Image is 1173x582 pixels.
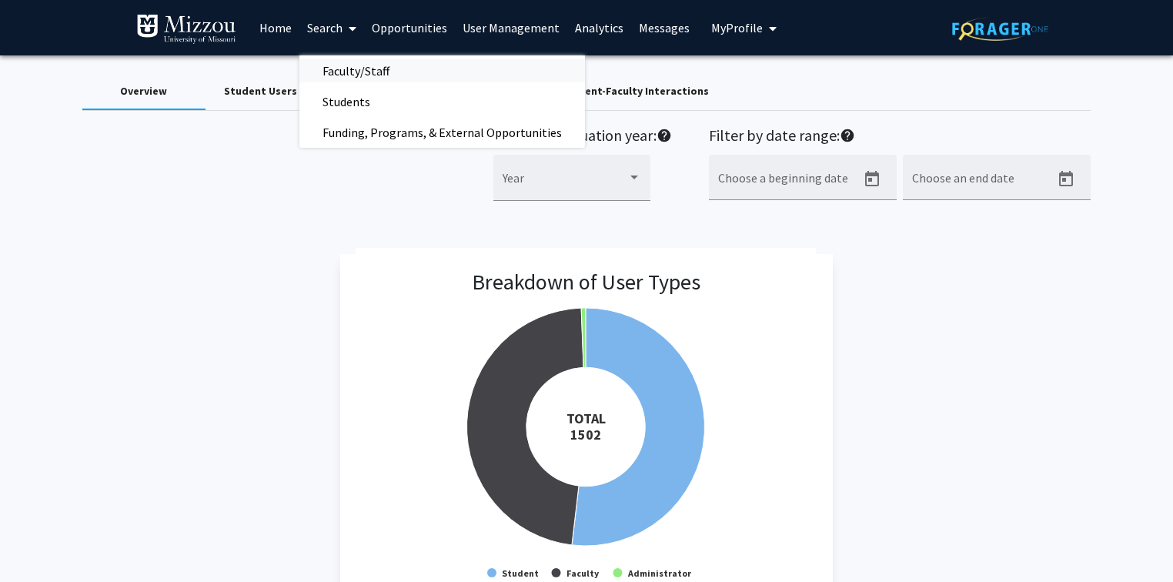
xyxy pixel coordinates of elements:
[252,1,299,55] a: Home
[299,90,585,113] a: Students
[631,1,697,55] a: Messages
[299,59,585,82] a: Faculty/Staff
[560,83,709,99] div: Student-Faculty Interactions
[857,164,887,195] button: Open calendar
[299,1,364,55] a: Search
[566,567,600,579] text: Faculty
[224,83,358,99] div: Student Users Breakdown
[299,117,585,148] span: Funding, Programs, & External Opportunities
[364,1,455,55] a: Opportunities
[627,567,692,579] text: Administrator
[709,126,1091,149] h2: Filter by date range:
[711,20,763,35] span: My Profile
[840,126,855,145] mat-icon: help
[136,14,236,45] img: University of Missouri Logo
[502,567,539,579] text: Student
[472,269,700,296] h3: Breakdown of User Types
[299,121,585,144] a: Funding, Programs, & External Opportunities
[657,126,672,145] mat-icon: help
[1051,164,1081,195] button: Open calendar
[952,17,1048,41] img: ForagerOne Logo
[567,1,631,55] a: Analytics
[120,83,167,99] div: Overview
[566,410,606,443] tspan: TOTAL 1502
[12,513,65,570] iframe: Chat
[455,1,567,55] a: User Management
[299,86,393,117] span: Students
[299,55,413,86] span: Faculty/Staff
